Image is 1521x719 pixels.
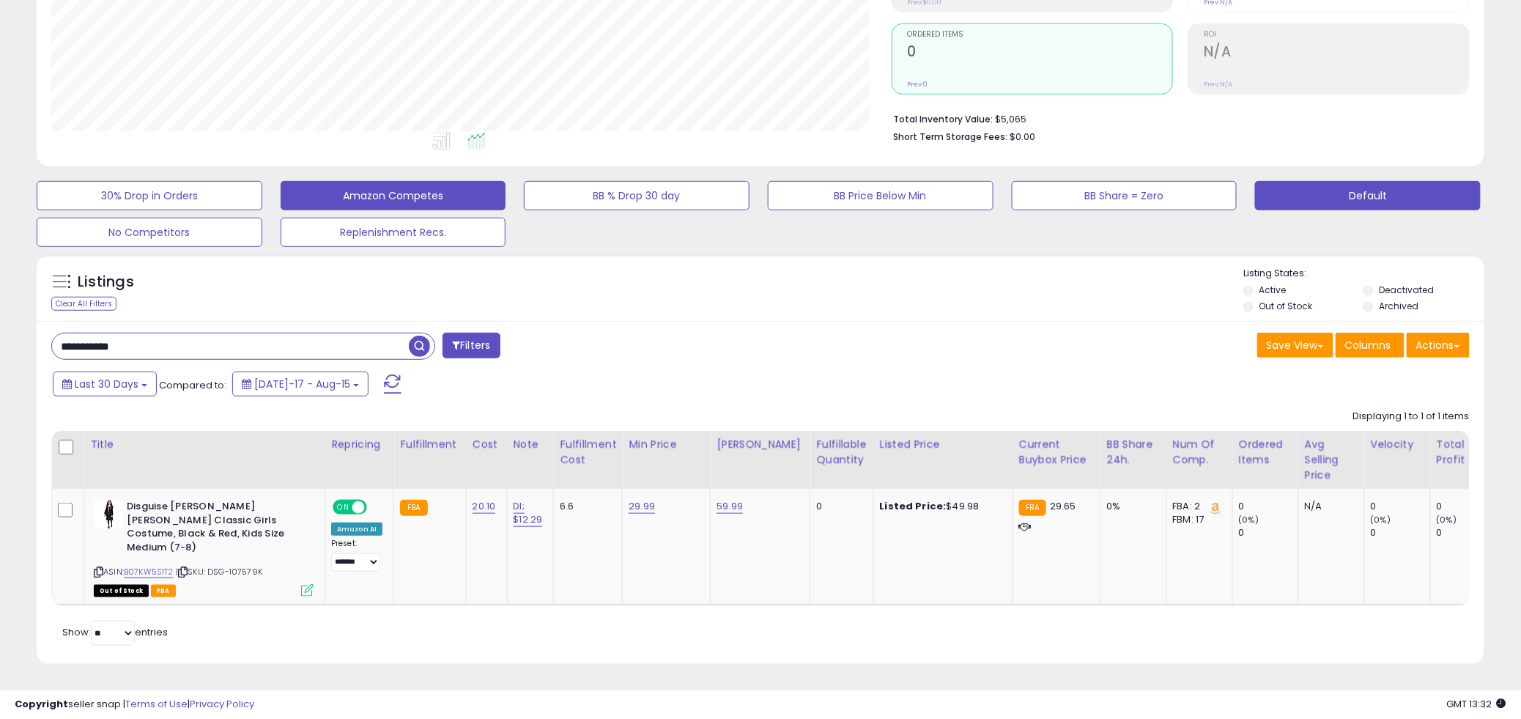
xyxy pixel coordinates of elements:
label: Active [1259,284,1286,296]
span: $0.00 [1010,130,1036,144]
button: Filters [443,333,500,358]
span: [DATE]-17 - Aug-15 [254,377,350,391]
div: Total Profit [1437,437,1490,468]
a: Terms of Use [125,697,188,711]
label: Archived [1379,300,1418,312]
span: Compared to: [159,378,226,392]
div: N/A [1305,500,1353,513]
span: All listings that are currently out of stock and unavailable for purchase on Amazon [94,585,149,597]
div: Clear All Filters [51,297,116,311]
button: 30% Drop in Orders [37,181,262,210]
label: Deactivated [1379,284,1434,296]
div: 0 [1371,500,1430,513]
div: Title [90,437,319,452]
h2: N/A [1204,43,1469,63]
small: Prev: 0 [908,80,928,89]
div: Note [514,437,548,452]
button: Default [1255,181,1481,210]
div: 0 [1437,500,1496,513]
button: Columns [1336,333,1405,358]
span: ON [334,501,352,514]
span: 2025-09-16 13:32 GMT [1447,697,1506,711]
span: FBA [151,585,176,597]
div: Repricing [331,437,388,452]
button: Actions [1407,333,1470,358]
b: Short Term Storage Fees: [894,130,1008,143]
button: [DATE]-17 - Aug-15 [232,372,369,397]
li: $5,065 [894,109,1459,127]
div: Amazon AI [331,523,382,536]
div: 0 [1371,526,1430,539]
button: No Competitors [37,218,262,247]
b: Disguise [PERSON_NAME] [PERSON_NAME] Classic Girls Costume, Black & Red, Kids Size Medium (7-8) [127,500,305,558]
a: Privacy Policy [190,697,254,711]
span: | SKU: DSG-107579K [176,566,262,578]
div: Min Price [629,437,704,452]
strong: Copyright [15,697,68,711]
button: Amazon Competes [281,181,506,210]
span: Ordered Items [908,31,1173,39]
span: ROI [1204,31,1469,39]
span: Last 30 Days [75,377,138,391]
b: Total Inventory Value: [894,113,993,125]
div: 0% [1107,500,1155,513]
a: 59.99 [717,499,743,514]
div: 6.6 [560,500,611,513]
h5: Listings [78,272,134,292]
div: FBM: 17 [1173,513,1221,526]
b: Listed Price: [880,499,947,513]
div: Cost [473,437,501,452]
small: (0%) [1239,514,1259,526]
div: 0 [1239,526,1298,539]
a: DI; $12.29 [514,499,543,527]
div: Velocity [1371,437,1424,452]
span: OFF [365,501,388,514]
button: BB Share = Zero [1012,181,1237,210]
small: (0%) [1371,514,1391,526]
button: Replenishment Recs. [281,218,506,247]
div: Fulfillment Cost [560,437,616,468]
div: FBA: 2 [1173,500,1221,513]
div: 0 [1437,526,1496,539]
div: Displaying 1 to 1 of 1 items [1353,410,1470,424]
a: 29.99 [629,499,655,514]
small: FBA [1019,500,1046,516]
small: Prev: N/A [1204,80,1232,89]
button: BB % Drop 30 day [524,181,750,210]
span: 29.65 [1050,499,1076,513]
img: 31LIroZFf4L._SL40_.jpg [94,500,123,529]
span: Columns [1345,338,1391,353]
div: Ordered Items [1239,437,1292,468]
div: BB Share 24h. [1107,437,1161,468]
label: Out of Stock [1259,300,1312,312]
div: Num of Comp. [1173,437,1226,468]
div: [PERSON_NAME] [717,437,804,452]
a: 20.10 [473,499,496,514]
small: (0%) [1437,514,1457,526]
button: BB Price Below Min [768,181,993,210]
a: B07KW5S1T2 [124,566,174,578]
div: seller snap | | [15,698,254,712]
button: Last 30 Days [53,372,157,397]
div: Avg Selling Price [1305,437,1358,483]
button: Save View [1257,333,1333,358]
div: Fulfillable Quantity [816,437,867,468]
div: 0 [1239,500,1298,513]
div: Listed Price [880,437,1007,452]
div: Preset: [331,539,382,572]
span: Show: entries [62,625,168,639]
div: ASIN: [94,500,314,595]
div: $49.98 [880,500,1002,513]
small: FBA [400,500,427,516]
h2: 0 [908,43,1173,63]
div: 0 [816,500,862,513]
div: Fulfillment [400,437,459,452]
div: Current Buybox Price [1019,437,1095,468]
p: Listing States: [1244,267,1485,281]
